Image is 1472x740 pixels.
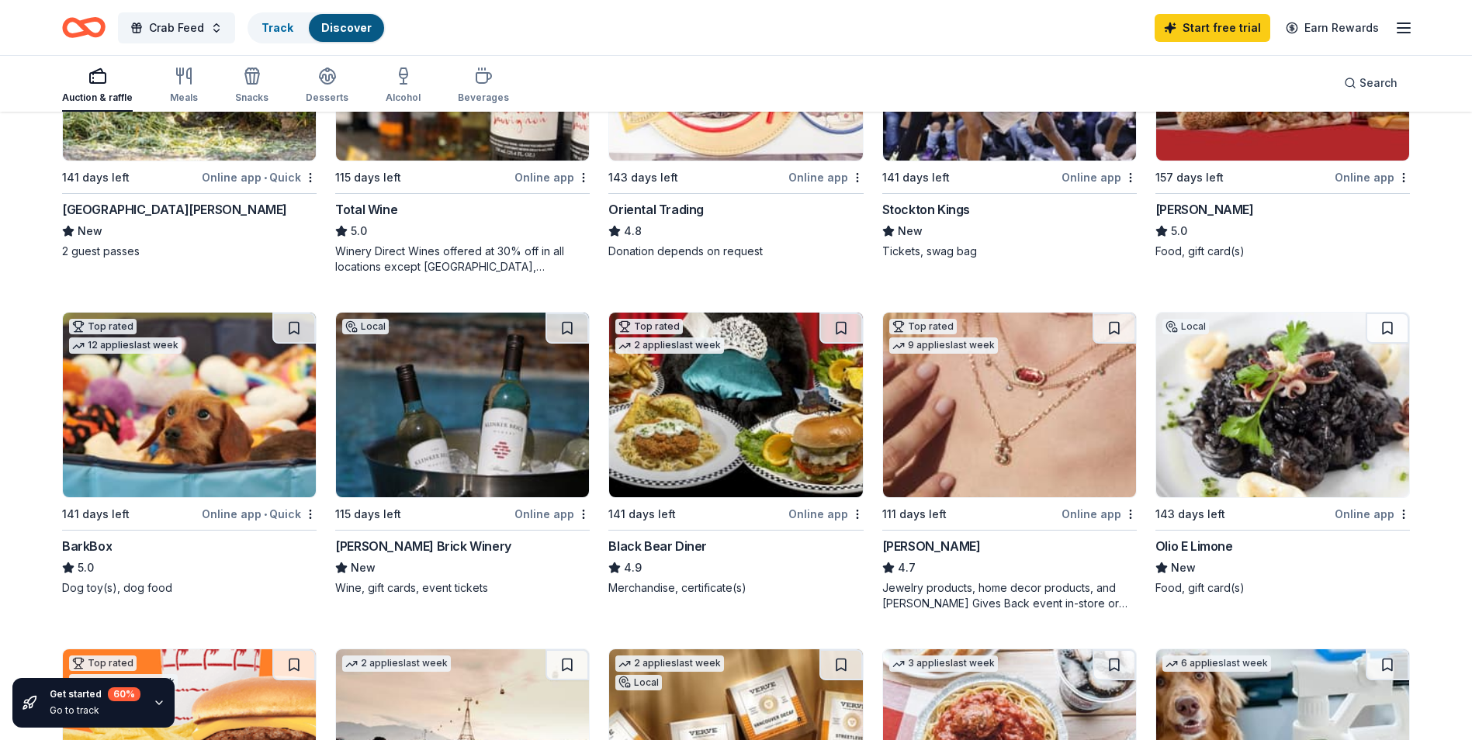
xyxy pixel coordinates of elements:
[62,580,317,596] div: Dog toy(s), dog food
[615,337,724,354] div: 2 applies last week
[321,21,372,34] a: Discover
[1155,537,1233,555] div: Olio E Limone
[235,61,268,112] button: Snacks
[514,504,590,524] div: Online app
[1335,168,1410,187] div: Online app
[1062,168,1137,187] div: Online app
[898,558,916,577] span: 4.7
[248,12,386,43] button: TrackDiscover
[50,687,140,701] div: Get started
[335,244,590,275] div: Winery Direct Wines offered at 30% off in all locations except [GEOGRAPHIC_DATA], [GEOGRAPHIC_DAT...
[1155,200,1254,219] div: [PERSON_NAME]
[608,200,704,219] div: Oriental Trading
[335,505,401,524] div: 115 days left
[69,337,182,354] div: 12 applies last week
[898,222,923,240] span: New
[108,687,140,701] div: 60 %
[889,337,998,354] div: 9 applies last week
[889,319,957,334] div: Top rated
[306,92,348,104] div: Desserts
[170,61,198,112] button: Meals
[386,61,421,112] button: Alcohol
[62,200,287,219] div: [GEOGRAPHIC_DATA][PERSON_NAME]
[608,505,676,524] div: 141 days left
[514,168,590,187] div: Online app
[889,655,998,672] div: 3 applies last week
[1155,14,1270,42] a: Start free trial
[788,168,864,187] div: Online app
[351,558,376,577] span: New
[882,200,970,219] div: Stockton Kings
[1155,168,1224,187] div: 157 days left
[335,580,590,596] div: Wine, gift cards, event tickets
[69,655,137,671] div: Top rated
[69,319,137,334] div: Top rated
[883,313,1136,497] img: Image for Kendra Scott
[1359,74,1398,92] span: Search
[1171,558,1196,577] span: New
[170,92,198,104] div: Meals
[608,580,863,596] div: Merchandise, certificate(s)
[624,558,642,577] span: 4.9
[78,222,102,240] span: New
[1276,14,1388,42] a: Earn Rewards
[615,655,724,672] div: 2 applies last week
[336,313,589,497] img: Image for Klinker Brick Winery
[882,168,950,187] div: 141 days left
[264,508,267,520] span: •
[608,537,707,555] div: Black Bear Diner
[882,312,1137,611] a: Image for Kendra ScottTop rated9 applieslast week111 days leftOnline app[PERSON_NAME]4.7Jewelry p...
[608,168,678,187] div: 143 days left
[386,92,421,104] div: Alcohol
[615,319,683,334] div: Top rated
[62,312,317,596] a: Image for BarkBoxTop rated12 applieslast week141 days leftOnline app•QuickBarkBox5.0Dog toy(s), d...
[608,312,863,596] a: Image for Black Bear DinerTop rated2 applieslast week141 days leftOnline appBlack Bear Diner4.9Me...
[235,92,268,104] div: Snacks
[1171,222,1187,240] span: 5.0
[1156,313,1409,497] img: Image for Olio E Limone
[342,655,451,672] div: 2 applies last week
[624,222,642,240] span: 4.8
[335,200,397,219] div: Total Wine
[1335,504,1410,524] div: Online app
[202,504,317,524] div: Online app Quick
[882,537,981,555] div: [PERSON_NAME]
[335,168,401,187] div: 115 days left
[62,61,133,112] button: Auction & raffle
[1155,312,1410,596] a: Image for Olio E LimoneLocal143 days leftOnline appOlio E LimoneNewFood, gift card(s)
[1155,505,1225,524] div: 143 days left
[62,9,106,46] a: Home
[1162,655,1271,672] div: 6 applies last week
[608,244,863,259] div: Donation depends on request
[458,61,509,112] button: Beverages
[609,313,862,497] img: Image for Black Bear Diner
[335,537,511,555] div: [PERSON_NAME] Brick Winery
[63,313,316,497] img: Image for BarkBox
[78,558,94,577] span: 5.0
[62,244,317,259] div: 2 guest passes
[62,92,133,104] div: Auction & raffle
[118,12,235,43] button: Crab Feed
[1332,67,1410,99] button: Search
[615,675,662,690] div: Local
[1155,580,1410,596] div: Food, gift card(s)
[788,504,864,524] div: Online app
[264,171,267,184] span: •
[149,19,204,37] span: Crab Feed
[882,244,1137,259] div: Tickets, swag bag
[202,168,317,187] div: Online app Quick
[50,704,140,717] div: Go to track
[458,92,509,104] div: Beverages
[1062,504,1137,524] div: Online app
[1155,244,1410,259] div: Food, gift card(s)
[62,505,130,524] div: 141 days left
[342,319,389,334] div: Local
[306,61,348,112] button: Desserts
[1162,319,1209,334] div: Local
[62,537,112,555] div: BarkBox
[882,505,947,524] div: 111 days left
[882,580,1137,611] div: Jewelry products, home decor products, and [PERSON_NAME] Gives Back event in-store or online (or ...
[261,21,293,34] a: Track
[351,222,367,240] span: 5.0
[335,312,590,596] a: Image for Klinker Brick WineryLocal115 days leftOnline app[PERSON_NAME] Brick WineryNewWine, gift...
